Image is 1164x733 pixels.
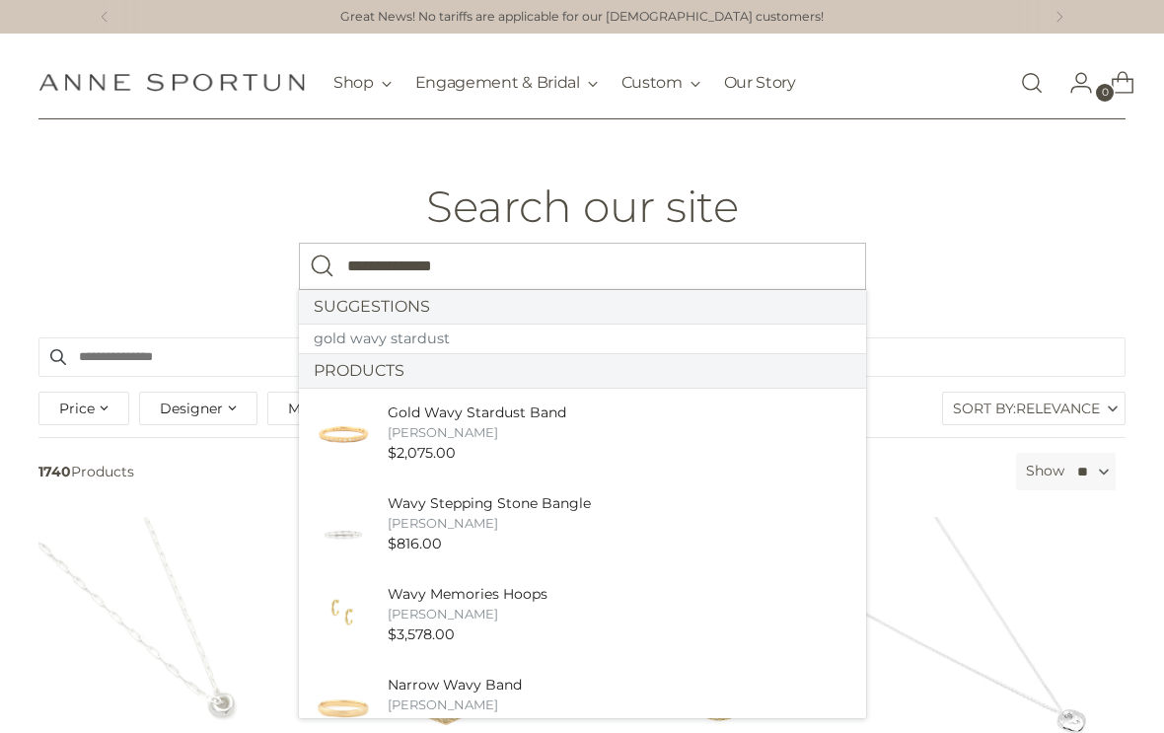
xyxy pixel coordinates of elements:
a: Great News! No tariffs are applicable for our [DEMOGRAPHIC_DATA] customers! [340,8,824,27]
a: Go to the account page [1054,63,1093,103]
li: Products: Gold Wavy Stardust Band [299,388,866,478]
div: [PERSON_NAME] [388,605,547,623]
a: gold-wavy-stardust-band [299,388,866,478]
button: Engagement & Bridal [415,61,598,105]
li: Suggestions: gold wavy stardust [299,324,866,355]
span: $816.00 [388,535,442,552]
span: Designer [160,398,223,419]
div: [PERSON_NAME] [388,696,522,714]
span: Relevance [1016,393,1100,424]
li: Products: Wavy Stepping Stone Bangle [299,478,866,569]
span: Products [31,453,1008,490]
div: Wavy Memories Hoops [388,584,547,605]
a: Anne Sportun Fine Jewellery [38,73,305,92]
h1: Search our site [426,183,739,230]
span: $2,075.00 [388,444,456,462]
div: [PERSON_NAME] [388,514,591,533]
li: Products: Wavy Memories Hoops [299,569,866,660]
span: 0 [1096,84,1114,102]
a: Open cart modal [1095,63,1134,103]
a: Our Story [724,61,796,105]
img: Gold Wavy Stardust Band - Anne Sportun Fine Jewellery [314,403,373,463]
a: Open search modal [1012,63,1052,103]
b: 1740 [38,463,71,480]
label: Sort By:Relevance [943,393,1125,424]
label: Show [1026,461,1064,481]
a: wavy-stepping-stone-bangle [299,478,866,569]
span: Price [59,398,95,419]
div: Gold Wavy Stardust Band [388,403,566,423]
div: Wavy Stepping Stone Bangle [388,493,591,514]
span: Metal [288,398,327,419]
div: Narrow Wavy Band [388,675,522,696]
button: Shop [333,61,392,105]
button: Search [299,243,346,290]
div: [PERSON_NAME] [388,423,566,442]
a: Products [299,354,866,388]
a: wavy-memories-hoops [299,569,866,660]
span: $3,578.00 [388,625,455,643]
a: Suggestions [299,290,866,324]
a: gold wavy stardust [299,324,866,355]
button: Custom [621,61,700,105]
